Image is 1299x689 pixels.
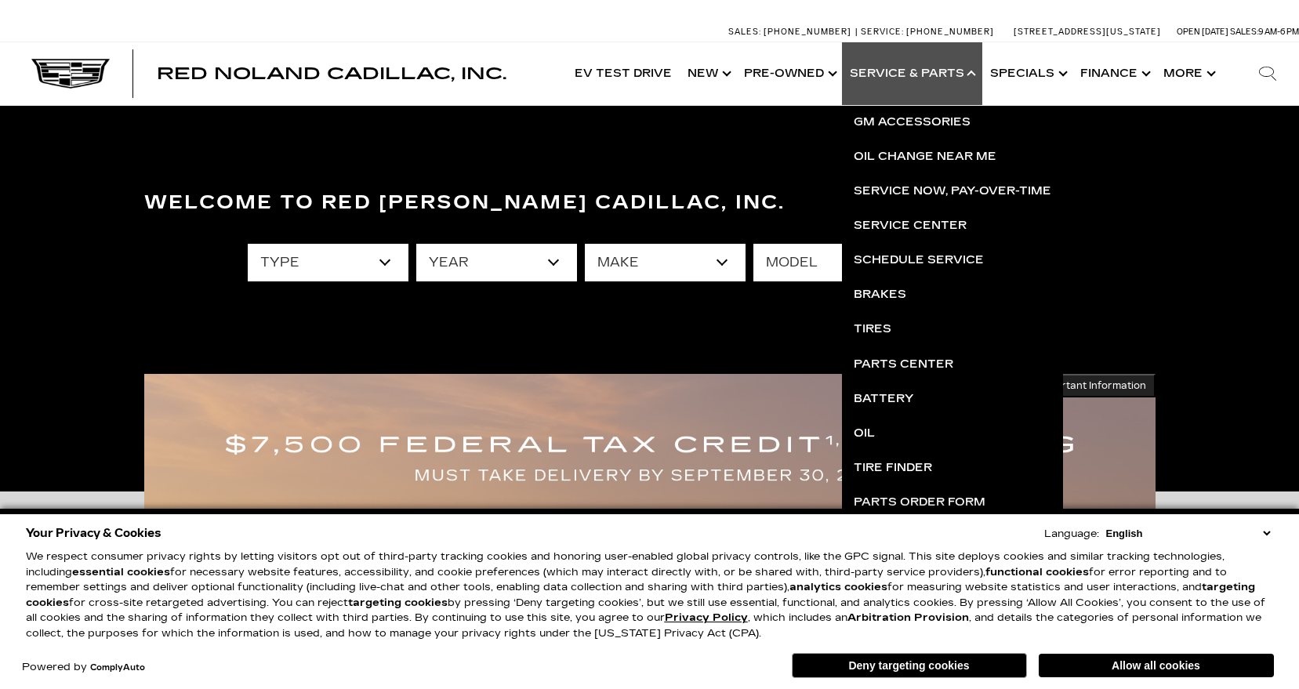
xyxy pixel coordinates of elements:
a: Battery [842,382,1063,416]
a: Service Center [842,209,1063,243]
a: Parts Order Form [842,485,1063,520]
a: Service & Parts [842,42,982,105]
a: [STREET_ADDRESS][US_STATE] [1014,27,1161,37]
span: Your Privacy & Cookies [26,522,161,544]
a: GM Accessories [842,105,1063,140]
div: Language: [1044,529,1099,539]
span: Sales: [728,27,761,37]
button: More [1156,42,1221,105]
a: Service: [PHONE_NUMBER] [855,27,998,36]
a: Schedule Service [842,243,1063,277]
strong: targeting cookies [348,597,448,609]
span: Service: [861,27,904,37]
span: 9 AM-6 PM [1258,27,1299,37]
span: Red Noland Cadillac, Inc. [157,64,506,83]
a: Tire Finder [842,451,1063,485]
a: New [680,42,736,105]
strong: functional cookies [985,566,1089,578]
select: Filter by model [753,244,914,281]
strong: analytics cookies [789,581,887,593]
a: ComplyAuto [90,663,145,673]
a: Sales: [PHONE_NUMBER] [728,27,855,36]
select: Filter by year [416,244,577,281]
a: Oil [842,416,1063,451]
span: Sales: [1230,27,1258,37]
a: Parts Center [842,347,1063,382]
strong: Arbitration Provision [847,611,969,624]
a: Finance [1072,42,1156,105]
a: Oil Change near Me [842,140,1063,174]
button: Allow all cookies [1039,654,1274,677]
select: Filter by make [585,244,746,281]
select: Filter by type [248,244,408,281]
h3: Welcome to Red [PERSON_NAME] Cadillac, Inc. [144,187,1156,219]
strong: targeting cookies [26,581,1255,609]
a: Red Noland Cadillac, Inc. [157,66,506,82]
div: Powered by [22,662,145,673]
a: Tires [842,312,1063,346]
a: Pre-Owned [736,42,842,105]
a: EV Test Drive [567,42,680,105]
span: [PHONE_NUMBER] [764,27,851,37]
a: Brakes [842,277,1063,312]
a: Service Now, Pay-Over-Time [842,174,1063,209]
button: Deny targeting cookies [792,653,1027,678]
span: [PHONE_NUMBER] [906,27,994,37]
span: Important Information [1038,379,1146,392]
img: Cadillac Dark Logo with Cadillac White Text [31,59,110,89]
a: Privacy Policy [665,611,748,624]
strong: essential cookies [72,566,170,578]
span: Open [DATE] [1177,27,1228,37]
p: We respect consumer privacy rights by letting visitors opt out of third-party tracking cookies an... [26,549,1274,641]
select: Language Select [1102,526,1274,541]
a: Specials [982,42,1072,105]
